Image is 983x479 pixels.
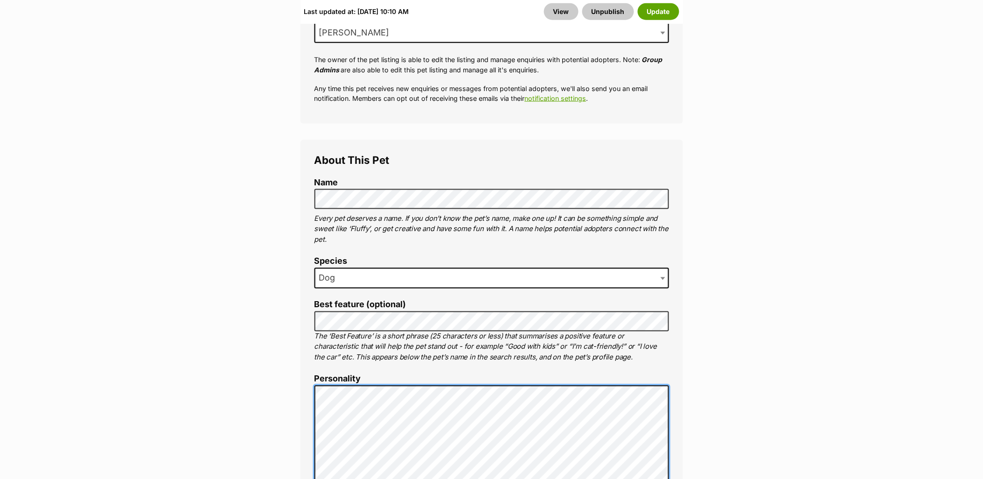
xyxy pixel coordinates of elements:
[582,3,634,20] button: Unpublish
[314,178,669,188] label: Name
[314,56,662,73] em: Group Admins
[315,26,399,39] span: Emily Middleton
[314,84,669,104] p: Any time this pet receives new enquiries or messages from potential adopters, we'll also send you...
[525,94,586,102] a: notification settings
[314,374,669,384] label: Personality
[314,154,390,166] span: About This Pet
[314,257,669,267] label: Species
[544,3,579,20] a: View
[314,268,669,289] span: Dog
[638,3,679,20] button: Update
[315,272,345,285] span: Dog
[314,331,669,363] p: The ‘Best Feature’ is a short phrase (25 characters or less) that summarises a positive feature o...
[314,300,669,310] label: Best feature (optional)
[314,214,669,246] p: Every pet deserves a name. If you don’t know the pet’s name, make one up! It can be something sim...
[314,55,669,75] p: The owner of the pet listing is able to edit the listing and manage enquiries with potential adop...
[304,3,409,20] div: Last updated at: [DATE] 10:10 AM
[314,22,669,43] span: Emily Middleton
